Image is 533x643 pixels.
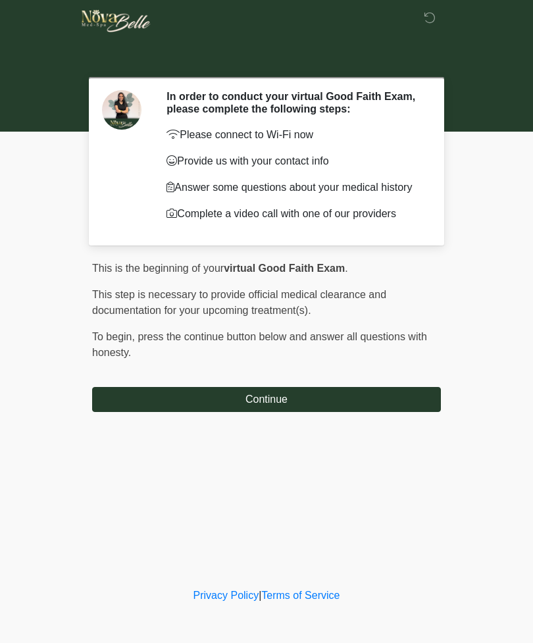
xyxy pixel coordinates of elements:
img: Novabelle medspa Logo [79,10,153,32]
p: Please connect to Wi-Fi now [166,127,421,143]
span: This is the beginning of your [92,263,224,274]
h2: In order to conduct your virtual Good Faith Exam, please complete the following steps: [166,90,421,115]
p: Answer some questions about your medical history [166,180,421,195]
span: . [345,263,347,274]
button: Continue [92,387,441,412]
a: | [259,590,261,601]
h1: ‎ ‎ [82,47,451,72]
strong: virtual Good Faith Exam [224,263,345,274]
img: Agent Avatar [102,90,141,130]
span: To begin, [92,331,138,342]
span: press the continue button below and answer all questions with honesty. [92,331,427,358]
p: Complete a video call with one of our providers [166,206,421,222]
a: Privacy Policy [193,590,259,601]
span: This step is necessary to provide official medical clearance and documentation for your upcoming ... [92,289,386,316]
p: Provide us with your contact info [166,153,421,169]
a: Terms of Service [261,590,340,601]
